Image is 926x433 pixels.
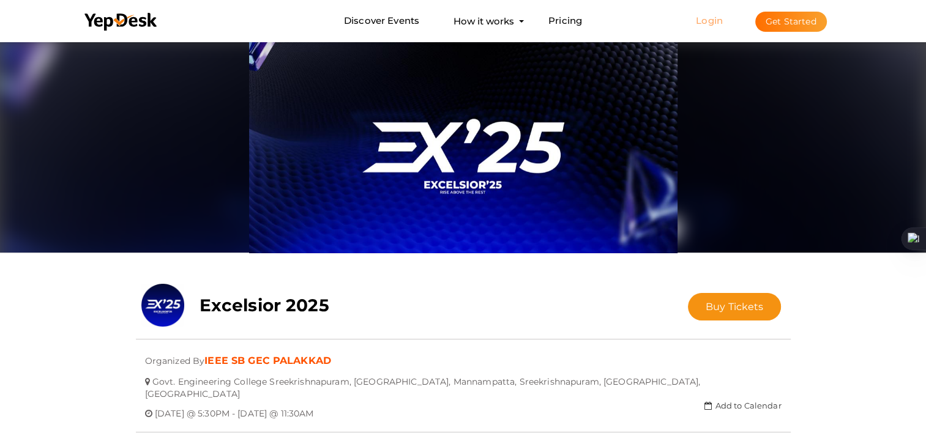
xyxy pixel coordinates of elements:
a: Pricing [548,10,582,32]
a: Discover Events [344,10,419,32]
img: 1EKFXICO_normal.png [249,39,678,253]
button: Buy Tickets [688,293,782,320]
span: Govt. Engineering College Sreekrishnapuram, [GEOGRAPHIC_DATA], Mannampatta, Sreekrishnapuram, [GE... [145,367,701,399]
img: IIZWXVCU_small.png [141,284,184,327]
a: IEEE SB GEC PALAKKAD [204,355,331,366]
a: Login [696,15,723,26]
button: Get Started [755,12,827,32]
b: Excelsior 2025 [200,295,329,316]
span: Organized By [145,346,205,366]
span: [DATE] @ 5:30PM - [DATE] @ 11:30AM [155,399,314,419]
button: How it works [450,10,518,32]
a: Add to Calendar [704,401,781,410]
span: Buy Tickets [706,301,764,313]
